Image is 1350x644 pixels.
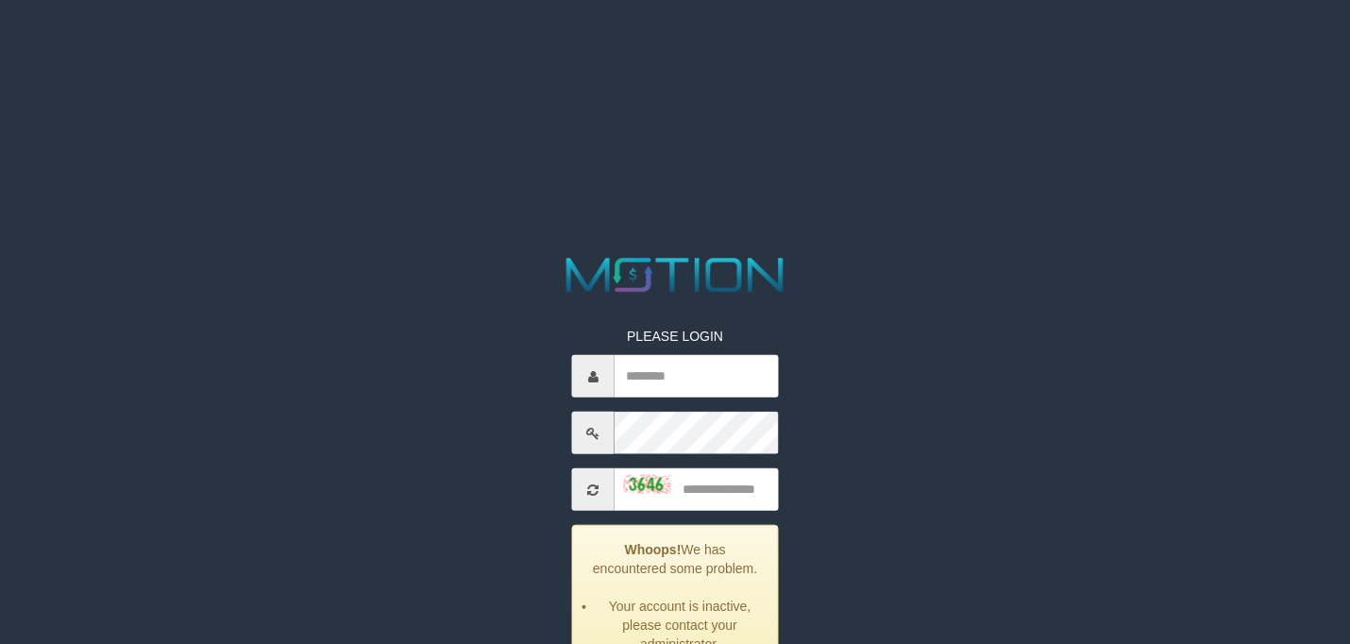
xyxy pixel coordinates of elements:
img: MOTION_logo.png [557,252,793,298]
p: PLEASE LOGIN [572,327,778,346]
strong: Whoops! [624,542,681,557]
img: captcha [624,474,671,493]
